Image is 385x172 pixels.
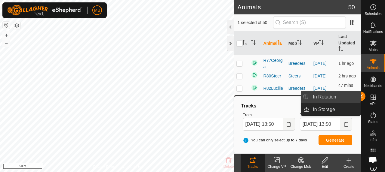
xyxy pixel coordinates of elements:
div: Create [337,164,361,169]
button: + [3,32,10,39]
span: In Rotation [313,93,336,101]
div: Change VP [265,164,289,169]
div: Edit [313,164,337,169]
th: Last Updated [336,31,361,56]
span: You can only select up to 7 days [243,137,307,143]
button: Map Layers [13,22,20,29]
div: Steers [288,73,309,79]
span: Notifications [363,30,383,34]
button: Choose Date [340,118,352,131]
a: Contact Us [123,164,140,170]
span: Mobs [369,48,377,52]
span: 26 Sept 2025, 1:03 pm [338,83,353,94]
p-sorticon: Activate to sort [277,41,282,46]
span: MB [94,7,100,14]
img: returning on [251,59,258,66]
span: 26 Sept 2025, 11:33 am [338,74,356,78]
img: returning on [251,84,258,91]
a: [DATE] [313,86,327,91]
li: In Rotation [301,91,361,103]
a: [DATE] [313,61,327,66]
button: Reset Map [3,22,10,29]
p-sorticon: Activate to sort [242,41,247,46]
img: returning on [251,71,258,79]
span: Neckbands [364,84,382,88]
span: In Storage [313,106,335,113]
label: From [243,112,295,118]
th: VP [311,31,336,56]
a: [DATE] [313,74,327,78]
p-sorticon: Activate to sort [338,47,343,52]
div: Tracks [240,102,355,110]
h2: Animals [238,4,348,11]
span: VPs [370,102,376,106]
span: Heatmap [366,156,380,160]
div: Tracks [241,164,265,169]
li: In Storage [301,104,361,116]
input: Search (S) [273,16,346,29]
a: In Rotation [309,91,361,103]
a: In Storage [309,104,361,116]
a: Privacy Policy [93,164,116,170]
div: Breeders [288,60,309,67]
span: R80Steer [263,73,281,79]
th: Mob [286,31,311,56]
span: Animals [367,66,380,70]
span: 26 Sept 2025, 12:03 pm [338,61,354,66]
span: R77Ceorgia [263,57,284,70]
label: To [300,112,352,118]
span: Generate [326,138,345,143]
span: 1 selected of 50 [238,20,273,26]
th: Animal [261,31,286,56]
span: R82Lucille [263,85,283,92]
button: Choose Date [283,118,295,131]
button: Generate [319,135,352,145]
span: Infra [369,138,377,142]
p-sorticon: Activate to sort [251,41,256,46]
div: Open chat [365,152,381,168]
button: – [3,39,10,47]
p-sorticon: Activate to sort [319,41,324,46]
p-sorticon: Activate to sort [297,41,302,46]
span: Status [368,120,378,124]
div: Breeders [288,85,309,92]
div: Change Mob [289,164,313,169]
span: 50 [348,3,355,12]
img: Gallagher Logo [7,5,82,16]
span: Schedules [365,12,381,16]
